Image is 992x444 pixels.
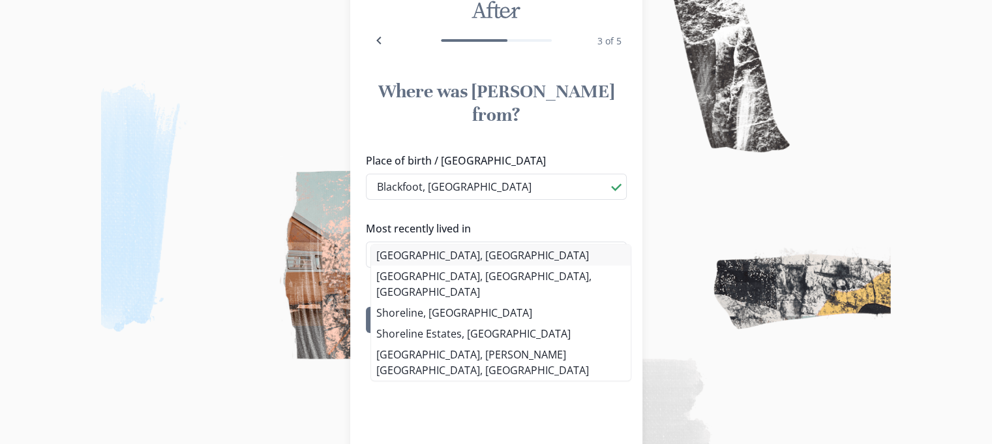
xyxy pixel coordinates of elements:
li: Shoreline Estates, [GEOGRAPHIC_DATA] [371,323,631,344]
li: [GEOGRAPHIC_DATA], [PERSON_NAME][GEOGRAPHIC_DATA], [GEOGRAPHIC_DATA] [371,344,631,381]
span: 3 of 5 [597,35,622,47]
li: [GEOGRAPHIC_DATA], [GEOGRAPHIC_DATA] [371,245,631,266]
li: [GEOGRAPHIC_DATA], [GEOGRAPHIC_DATA], [GEOGRAPHIC_DATA] [371,266,631,302]
label: Most recently lived in [366,221,619,236]
button: Next Step [366,307,627,333]
h1: Where was [PERSON_NAME] from? [366,80,627,127]
label: Place of birth / [GEOGRAPHIC_DATA] [366,153,619,168]
li: Shoreline, [GEOGRAPHIC_DATA] [371,302,631,323]
button: Back [366,27,392,54]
